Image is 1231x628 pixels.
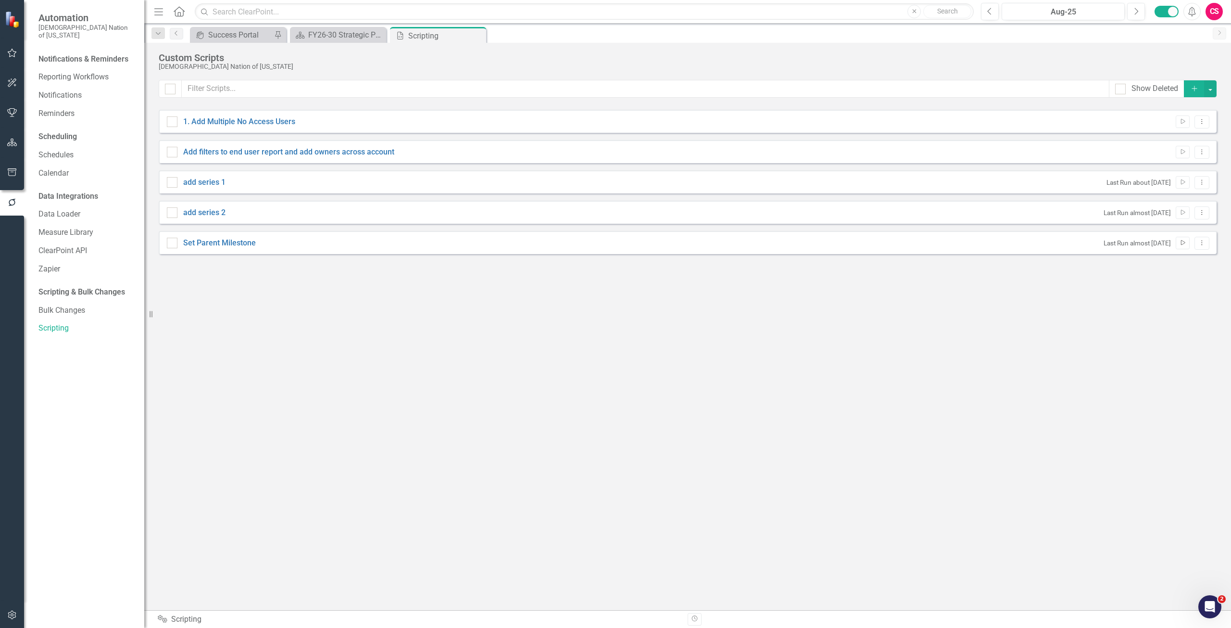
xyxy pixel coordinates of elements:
[183,208,226,217] a: add series 2
[192,29,272,41] a: Success Portal
[1104,208,1171,218] small: Last Run almost [DATE]
[1198,595,1221,618] iframe: Intercom live chat
[183,117,295,126] a: 1. Add Multiple No Access Users
[183,147,394,156] a: Add filters to end user report and add owners across account
[183,238,256,247] a: Set Parent Milestone
[159,52,1212,63] div: Custom Scripts
[937,7,958,15] span: Search
[1002,3,1125,20] button: Aug-25
[38,305,135,316] a: Bulk Changes
[208,29,272,41] div: Success Portal
[923,5,971,18] button: Search
[5,11,22,27] img: ClearPoint Strategy
[38,90,135,101] a: Notifications
[38,72,135,83] a: Reporting Workflows
[292,29,384,41] a: FY26-30 Strategic Plan
[158,614,680,625] div: Scripting
[38,245,135,256] a: ClearPoint API
[38,287,125,298] div: Scripting & Bulk Changes
[38,264,135,275] a: Zapier
[1104,239,1171,248] small: Last Run almost [DATE]
[38,227,135,238] a: Measure Library
[38,323,135,334] a: Scripting
[1131,83,1178,94] div: Show Deleted
[1005,6,1121,18] div: Aug-25
[1206,3,1223,20] button: CS
[183,178,226,187] a: add series 1
[38,24,135,39] small: [DEMOGRAPHIC_DATA] Nation of [US_STATE]
[408,30,484,42] div: Scripting
[38,209,135,220] a: Data Loader
[38,131,77,142] div: Scheduling
[38,191,98,202] div: Data Integrations
[195,3,974,20] input: Search ClearPoint...
[38,150,135,161] a: Schedules
[308,29,384,41] div: FY26-30 Strategic Plan
[38,168,135,179] a: Calendar
[38,54,128,65] div: Notifications & Reminders
[38,12,135,24] span: Automation
[1106,178,1171,187] small: Last Run about [DATE]
[159,63,1212,70] div: [DEMOGRAPHIC_DATA] Nation of [US_STATE]
[38,108,135,119] a: Reminders
[181,80,1109,98] input: Filter Scripts...
[1218,595,1226,603] span: 2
